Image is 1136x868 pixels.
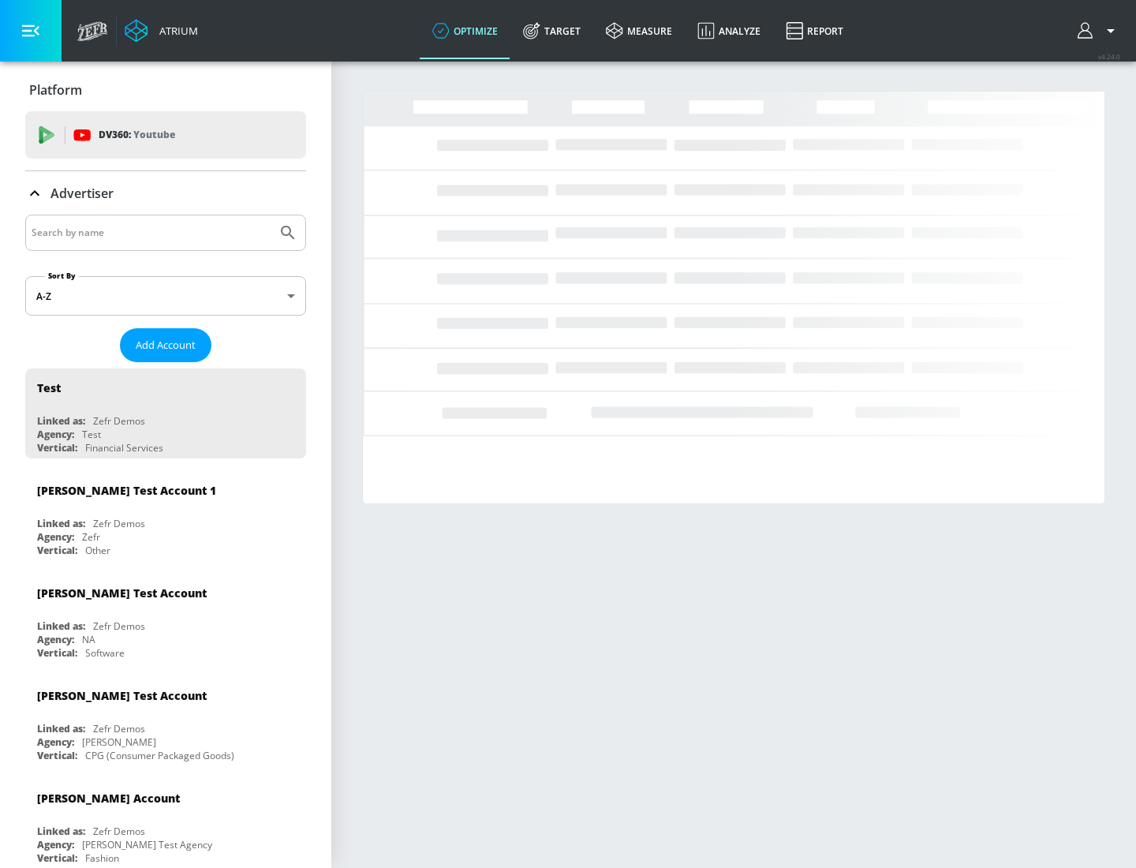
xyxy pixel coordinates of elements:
div: [PERSON_NAME] Test AccountLinked as:Zefr DemosAgency:NAVertical:Software [25,574,306,664]
div: [PERSON_NAME] Test Account 1Linked as:Zefr DemosAgency:ZefrVertical:Other [25,471,306,561]
div: [PERSON_NAME] Test Account 1 [37,483,216,498]
p: Platform [29,81,82,99]
div: Zefr Demos [93,825,145,838]
div: Zefr Demos [93,517,145,530]
button: Add Account [120,328,211,362]
div: Agency: [37,633,74,646]
label: Sort By [45,271,79,281]
div: TestLinked as:Zefr DemosAgency:TestVertical:Financial Services [25,369,306,458]
span: Add Account [136,336,196,354]
a: optimize [420,2,510,59]
div: Vertical: [37,441,77,455]
a: Target [510,2,593,59]
div: Vertical: [37,544,77,557]
a: Report [773,2,856,59]
div: [PERSON_NAME] Test AccountLinked as:Zefr DemosAgency:[PERSON_NAME]Vertical:CPG (Consumer Packaged... [25,676,306,766]
div: [PERSON_NAME] [82,735,156,749]
div: Platform [25,68,306,112]
p: Advertiser [50,185,114,202]
div: CPG (Consumer Packaged Goods) [85,749,234,762]
div: Zefr Demos [93,619,145,633]
div: A-Z [25,276,306,316]
div: [PERSON_NAME] Test Agency [82,838,212,851]
div: Linked as: [37,619,85,633]
div: [PERSON_NAME] Test Account [37,688,207,703]
a: measure [593,2,685,59]
div: Software [85,646,125,660]
div: Test [37,380,61,395]
p: DV360: [99,126,175,144]
div: Vertical: [37,749,77,762]
input: Search by name [32,223,271,243]
a: Atrium [125,19,198,43]
div: Zefr [82,530,100,544]
div: Agency: [37,838,74,851]
div: Zefr Demos [93,414,145,428]
div: Vertical: [37,646,77,660]
div: Zefr Demos [93,722,145,735]
div: Linked as: [37,722,85,735]
div: Linked as: [37,517,85,530]
div: [PERSON_NAME] Test Account [37,586,207,600]
div: Atrium [153,24,198,38]
div: Other [85,544,110,557]
div: Agency: [37,530,74,544]
div: [PERSON_NAME] Account [37,791,180,806]
div: NA [82,633,95,646]
div: Agency: [37,735,74,749]
div: Financial Services [85,441,163,455]
p: Youtube [133,126,175,143]
div: Linked as: [37,825,85,838]
div: DV360: Youtube [25,111,306,159]
span: v 4.24.0 [1098,52,1120,61]
div: Vertical: [37,851,77,865]
div: Advertiser [25,171,306,215]
div: Linked as: [37,414,85,428]
div: Fashion [85,851,119,865]
div: Test [82,428,101,441]
a: Analyze [685,2,773,59]
div: Agency: [37,428,74,441]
